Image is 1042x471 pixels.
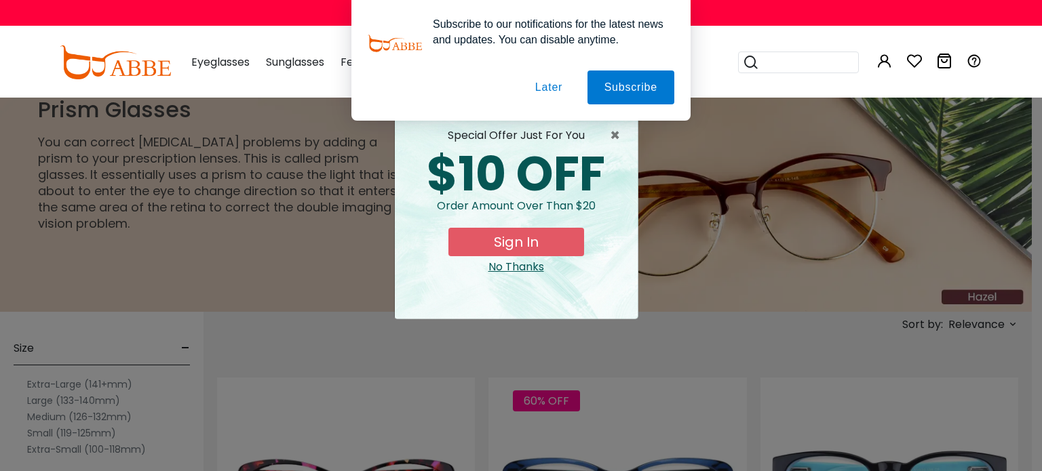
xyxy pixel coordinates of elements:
div: $10 OFF [406,150,627,198]
img: notification icon [368,16,422,70]
button: Sign In [448,228,584,256]
button: Close [610,127,627,144]
div: Close [406,259,627,275]
div: Order amount over than $20 [406,198,627,228]
button: Later [518,70,579,104]
div: Subscribe to our notifications for the latest news and updates. You can disable anytime. [422,16,674,47]
div: special offer just for you [406,127,627,144]
button: Subscribe [587,70,674,104]
span: × [610,127,627,144]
